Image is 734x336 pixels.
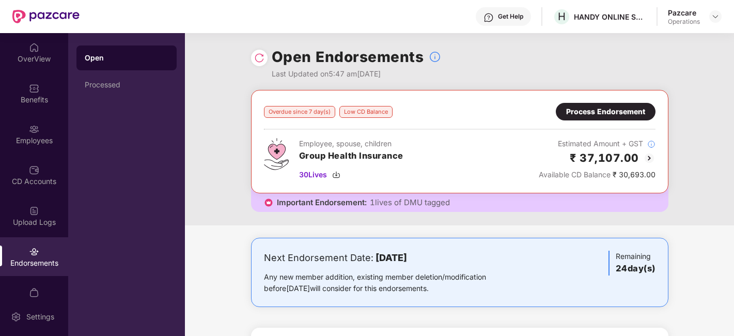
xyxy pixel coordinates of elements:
span: Important Endorsement: [277,197,367,208]
img: svg+xml;base64,PHN2ZyBpZD0iTXlfT3JkZXJzIiBkYXRhLW5hbWU9Ik15IE9yZGVycyIgeG1sbnM9Imh0dHA6Ly93d3cudz... [29,287,39,298]
span: Available CD Balance [539,170,611,179]
h2: ₹ 37,107.00 [570,149,639,166]
div: Get Help [498,12,523,21]
div: Any new member addition, existing member deletion/modification before [DATE] will consider for th... [264,271,519,294]
div: Last Updated on 5:47 am[DATE] [272,68,442,80]
img: svg+xml;base64,PHN2ZyBpZD0iRG93bmxvYWQtMzJ4MzIiIHhtbG5zPSJodHRwOi8vd3d3LnczLm9yZy8yMDAwL3N2ZyIgd2... [332,171,340,179]
div: Estimated Amount + GST [539,138,655,149]
div: Pazcare [668,8,700,18]
h3: Group Health Insurance [299,149,403,163]
div: Low CD Balance [339,106,393,118]
img: New Pazcare Logo [12,10,80,23]
div: Next Endorsement Date: [264,251,519,265]
img: svg+xml;base64,PHN2ZyBpZD0iQ0RfQWNjb3VudHMiIGRhdGEtbmFtZT0iQ0QgQWNjb3VudHMiIHhtbG5zPSJodHRwOi8vd3... [29,165,39,175]
span: H [558,10,566,23]
img: svg+xml;base64,PHN2ZyBpZD0iRHJvcGRvd24tMzJ4MzIiIHhtbG5zPSJodHRwOi8vd3d3LnczLm9yZy8yMDAwL3N2ZyIgd2... [711,12,720,21]
div: Employee, spouse, children [299,138,403,149]
img: icon [263,197,274,208]
img: svg+xml;base64,PHN2ZyBpZD0iSG9tZSIgeG1sbnM9Imh0dHA6Ly93d3cudzMub3JnLzIwMDAvc3ZnIiB3aWR0aD0iMjAiIG... [29,42,39,53]
img: svg+xml;base64,PHN2ZyB4bWxucz0iaHR0cDovL3d3dy53My5vcmcvMjAwMC9zdmciIHdpZHRoPSI0Ny43MTQiIGhlaWdodD... [264,138,289,170]
img: svg+xml;base64,PHN2ZyBpZD0iSW5mb18tXzMyeDMyIiBkYXRhLW5hbWU9IkluZm8gLSAzMngzMiIgeG1sbnM9Imh0dHA6Ly... [647,140,655,148]
img: svg+xml;base64,PHN2ZyBpZD0iRW5kb3JzZW1lbnRzIiB4bWxucz0iaHR0cDovL3d3dy53My5vcmcvMjAwMC9zdmciIHdpZH... [29,247,39,257]
div: Processed [85,81,168,89]
img: svg+xml;base64,PHN2ZyBpZD0iUmVsb2FkLTMyeDMyIiB4bWxucz0iaHR0cDovL3d3dy53My5vcmcvMjAwMC9zdmciIHdpZH... [254,53,264,63]
h3: 24 day(s) [616,262,655,276]
b: [DATE] [376,252,407,263]
img: svg+xml;base64,PHN2ZyBpZD0iSW5mb18tXzMyeDMyIiBkYXRhLW5hbWU9IkluZm8gLSAzMngzMiIgeG1sbnM9Imh0dHA6Ly... [429,51,441,63]
img: svg+xml;base64,PHN2ZyBpZD0iVXBsb2FkX0xvZ3MiIGRhdGEtbmFtZT0iVXBsb2FkIExvZ3MiIHhtbG5zPSJodHRwOi8vd3... [29,206,39,216]
img: svg+xml;base64,PHN2ZyBpZD0iQmFjay0yMHgyMCIgeG1sbnM9Imh0dHA6Ly93d3cudzMub3JnLzIwMDAvc3ZnIiB3aWR0aD... [643,152,655,164]
img: svg+xml;base64,PHN2ZyBpZD0iQmVuZWZpdHMiIHhtbG5zPSJodHRwOi8vd3d3LnczLm9yZy8yMDAwL3N2ZyIgd2lkdGg9Ij... [29,83,39,94]
div: Open [85,53,168,63]
img: svg+xml;base64,PHN2ZyBpZD0iSGVscC0zMngzMiIgeG1sbnM9Imh0dHA6Ly93d3cudzMub3JnLzIwMDAvc3ZnIiB3aWR0aD... [483,12,494,23]
div: HANDY ONLINE SOLUTIONS PRIVATE LIMITED [574,12,646,22]
div: Remaining [608,251,655,276]
span: 1 lives of DMU tagged [370,197,450,208]
img: svg+xml;base64,PHN2ZyBpZD0iU2V0dGluZy0yMHgyMCIgeG1sbnM9Imh0dHA6Ly93d3cudzMub3JnLzIwMDAvc3ZnIiB3aW... [11,312,21,322]
div: Overdue since 7 day(s) [264,106,335,118]
img: svg+xml;base64,PHN2ZyBpZD0iRW1wbG95ZWVzIiB4bWxucz0iaHR0cDovL3d3dy53My5vcmcvMjAwMC9zdmciIHdpZHRoPS... [29,124,39,134]
div: Operations [668,18,700,26]
div: ₹ 30,693.00 [539,169,655,180]
span: 30 Lives [299,169,327,180]
div: Settings [23,312,57,322]
div: Process Endorsement [566,106,645,117]
h1: Open Endorsements [272,45,424,68]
